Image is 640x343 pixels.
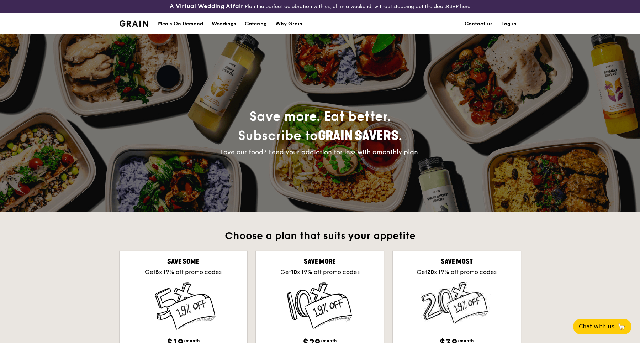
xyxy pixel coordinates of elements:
[377,148,420,156] span: monthly plan.
[291,269,297,275] strong: 10
[125,256,242,266] div: Save some
[617,322,626,331] span: 🦙
[115,3,525,10] div: Plan the perfect celebration with us, all in a weekend, without stepping out the door.
[212,13,236,35] div: Weddings
[170,3,243,10] h3: A Virtual Wedding Affair
[207,13,240,35] a: Weddings
[240,13,271,35] a: Catering
[261,256,378,266] div: Save more
[497,13,521,35] a: Log in
[261,268,378,276] div: Get x 19% off promo codes
[148,282,218,331] img: Save 5 times
[184,338,200,343] span: /month
[457,338,474,343] span: /month
[120,20,148,27] img: Grain
[573,319,631,334] button: Chat with us🦙
[238,128,402,144] span: Subscribe to .
[421,282,492,324] img: Save 20 Times
[120,12,148,34] a: GrainGrain
[220,148,420,156] span: Love our food? Feed your addiction for less with a
[285,282,355,330] img: Save 10 Times
[398,268,515,276] div: Get x 19% off promo codes
[271,13,307,35] a: Why Grain
[155,269,159,275] strong: 5
[579,322,614,331] span: Chat with us
[318,128,398,144] span: Grain Savers
[275,13,302,35] div: Why Grain
[238,109,402,144] span: Save more. Eat better.
[427,269,434,275] strong: 20
[446,4,470,10] a: RSVP here
[225,230,416,242] span: Choose a plan that suits your appetite
[125,268,242,276] div: Get x 19% off promo codes
[398,256,515,266] div: Save most
[245,13,267,35] div: Catering
[321,338,337,343] span: /month
[158,13,203,35] div: Meals On Demand
[460,13,497,35] a: Contact us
